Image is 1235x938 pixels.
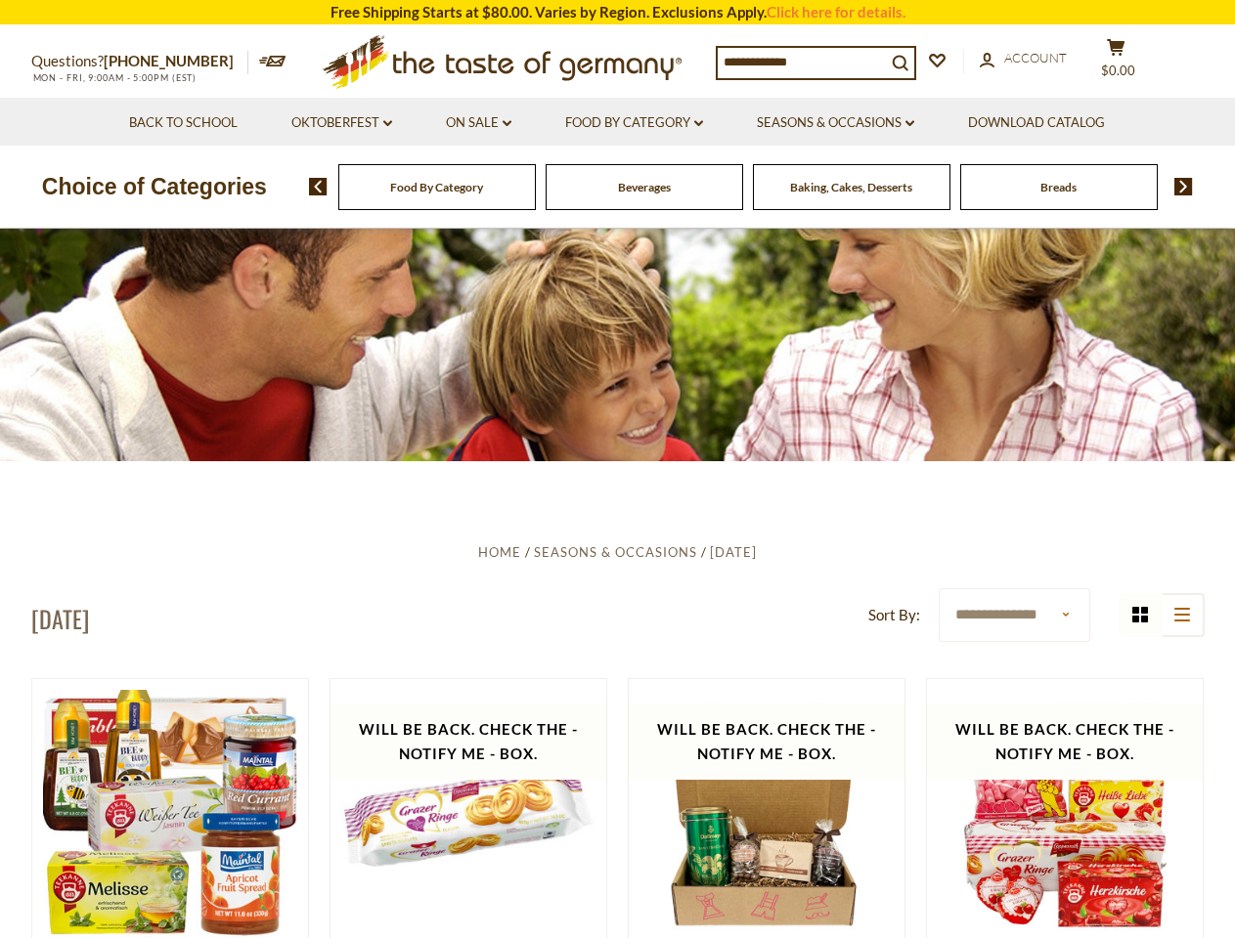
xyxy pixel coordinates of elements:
[31,72,198,83] span: MON - FRI, 9:00AM - 5:00PM (EST)
[565,112,703,134] a: Food By Category
[31,49,248,74] p: Questions?
[968,112,1105,134] a: Download Catalog
[1101,63,1135,78] span: $0.00
[390,180,483,194] a: Food By Category
[1174,178,1193,195] img: next arrow
[478,544,521,560] a: Home
[1040,180,1077,194] a: Breads
[129,112,238,134] a: Back to School
[868,603,920,627] label: Sort By:
[790,180,912,194] a: Baking, Cakes, Desserts
[309,178,328,195] img: previous arrow
[291,112,392,134] a: Oktoberfest
[757,112,914,134] a: Seasons & Occasions
[1087,38,1146,87] button: $0.00
[980,48,1067,69] a: Account
[446,112,511,134] a: On Sale
[31,604,89,633] h1: [DATE]
[710,544,757,560] a: [DATE]
[618,180,671,194] a: Beverages
[767,3,905,21] a: Click here for details.
[534,544,697,560] a: Seasons & Occasions
[104,52,234,69] a: [PHONE_NUMBER]
[1004,50,1067,65] span: Account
